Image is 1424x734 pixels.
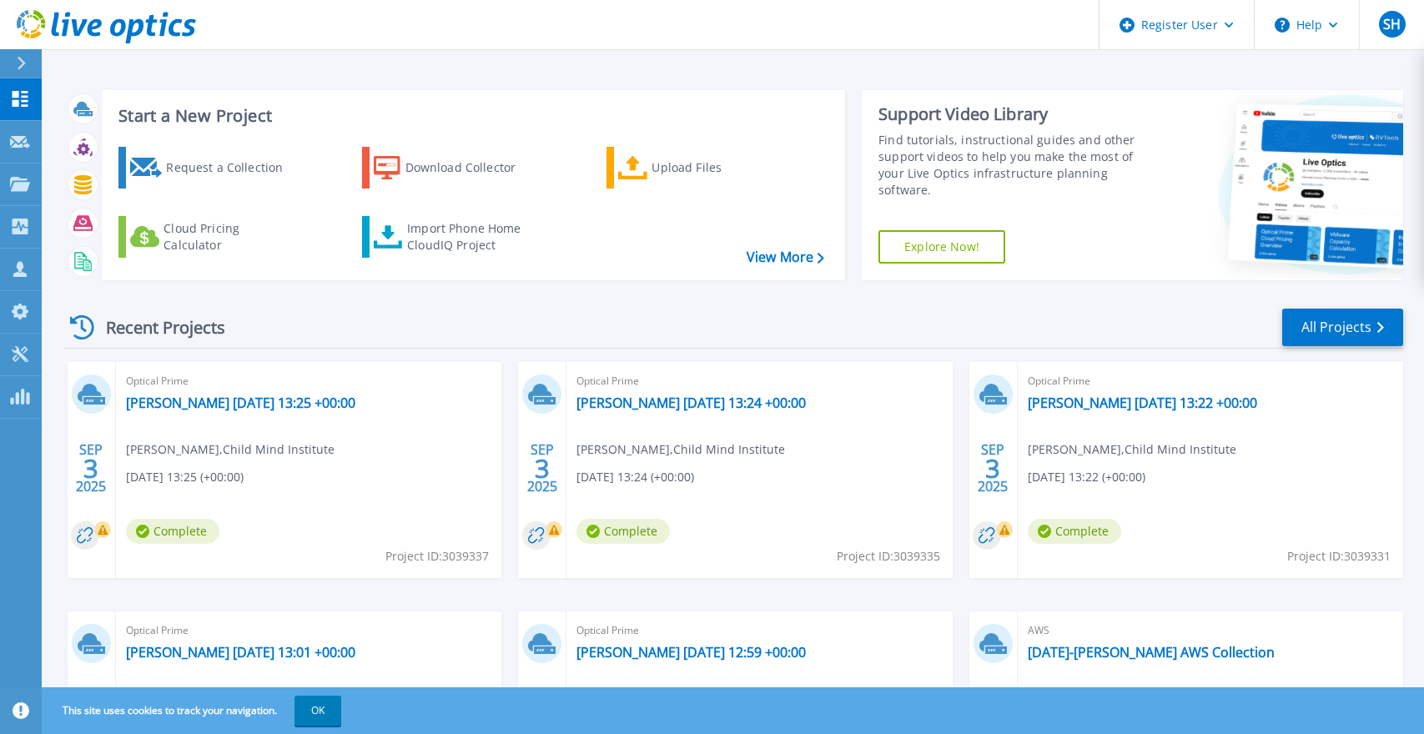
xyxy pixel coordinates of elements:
[1287,547,1391,566] span: Project ID: 3039331
[1028,372,1393,390] span: Optical Prime
[878,132,1152,199] div: Find tutorials, instructional guides and other support videos to help you make the most of your L...
[294,696,341,726] button: OK
[75,438,107,499] div: SEP 2025
[1282,309,1403,346] a: All Projects
[606,147,793,189] a: Upload Files
[576,372,942,390] span: Optical Prime
[652,151,785,184] div: Upload Files
[1028,440,1236,459] span: [PERSON_NAME] , Child Mind Institute
[576,644,806,661] a: [PERSON_NAME] [DATE] 12:59 +00:00
[126,644,355,661] a: [PERSON_NAME] [DATE] 13:01 +00:00
[64,307,248,348] div: Recent Projects
[362,147,548,189] a: Download Collector
[126,395,355,411] a: [PERSON_NAME] [DATE] 13:25 +00:00
[83,461,98,475] span: 3
[46,696,341,726] span: This site uses cookies to track your navigation.
[118,147,304,189] a: Request a Collection
[126,621,491,640] span: Optical Prime
[878,230,1005,264] a: Explore Now!
[576,395,806,411] a: [PERSON_NAME] [DATE] 13:24 +00:00
[526,438,558,499] div: SEP 2025
[747,249,824,265] a: View More
[1028,644,1275,661] a: [DATE]-[PERSON_NAME] AWS Collection
[576,621,942,640] span: Optical Prime
[118,216,304,258] a: Cloud Pricing Calculator
[166,151,299,184] div: Request a Collection
[535,461,550,475] span: 3
[576,519,670,544] span: Complete
[126,519,219,544] span: Complete
[1028,519,1121,544] span: Complete
[164,220,297,254] div: Cloud Pricing Calculator
[985,461,1000,475] span: 3
[837,547,940,566] span: Project ID: 3039335
[576,440,785,459] span: [PERSON_NAME] , Child Mind Institute
[1028,468,1145,486] span: [DATE] 13:22 (+00:00)
[126,440,335,459] span: [PERSON_NAME] , Child Mind Institute
[126,372,491,390] span: Optical Prime
[576,468,694,486] span: [DATE] 13:24 (+00:00)
[1028,621,1393,640] span: AWS
[878,103,1152,125] div: Support Video Library
[1028,395,1257,411] a: [PERSON_NAME] [DATE] 13:22 +00:00
[1383,18,1401,31] span: SH
[405,151,539,184] div: Download Collector
[126,468,244,486] span: [DATE] 13:25 (+00:00)
[385,547,489,566] span: Project ID: 3039337
[118,107,823,125] h3: Start a New Project
[977,438,1009,499] div: SEP 2025
[407,220,537,254] div: Import Phone Home CloudIQ Project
